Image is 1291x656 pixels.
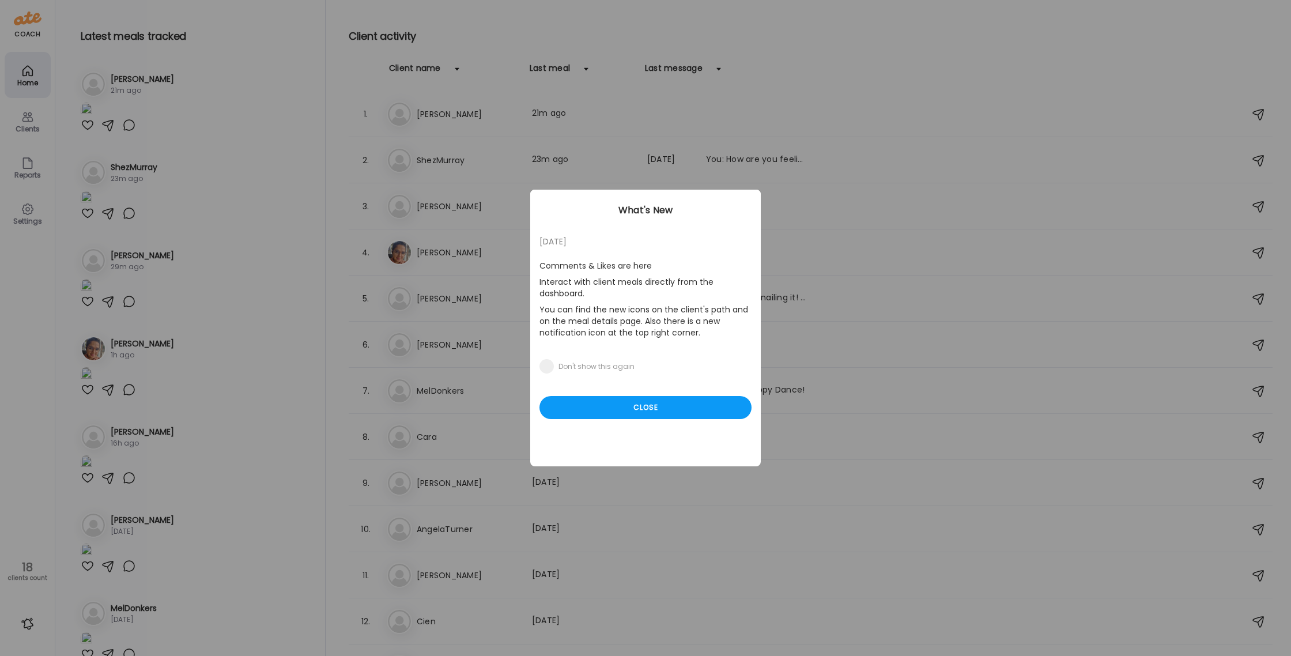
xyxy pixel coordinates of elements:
div: What's New [530,203,761,217]
p: You can find the new icons on the client's path and on the meal details page. Also there is a new... [539,301,752,341]
p: Interact with client meals directly from the dashboard. [539,274,752,301]
div: [DATE] [539,235,752,248]
div: Don't show this again [558,362,635,371]
div: Close [539,396,752,419]
p: Comments & Likes are here [539,258,752,274]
